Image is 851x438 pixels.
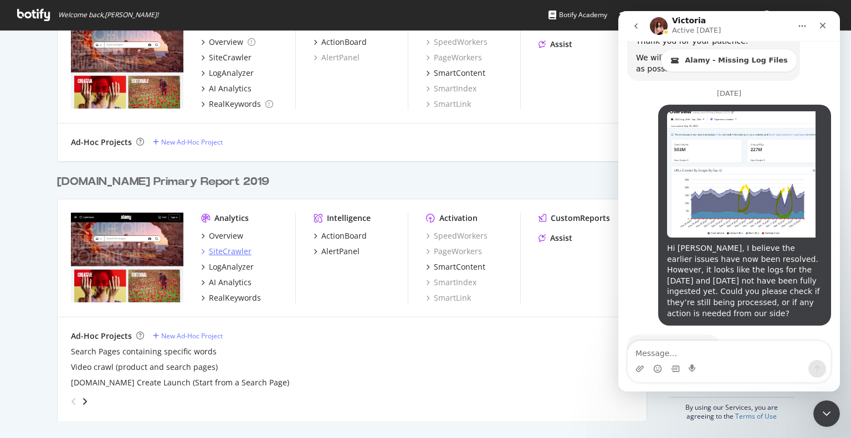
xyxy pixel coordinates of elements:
[439,213,478,224] div: Activation
[551,213,610,224] div: CustomReports
[321,246,360,257] div: AlertPanel
[71,362,218,373] a: Video crawl (product and search pages)
[619,9,684,20] div: Knowledge Base
[426,52,482,63] a: PageWorkers
[426,230,488,241] a: SpeedWorkers
[57,174,269,190] div: [DOMAIN_NAME] Primary Report 2019
[426,261,485,272] a: SmartContent
[201,68,254,79] a: LogAnalyzer
[321,37,367,48] div: ActionBoard
[201,261,254,272] a: LogAnalyzer
[71,19,183,109] img: alamy.it
[58,11,158,19] span: Welcome back, [PERSON_NAME] !
[539,233,572,244] a: Assist
[153,331,223,341] a: New Ad-Hoc Project
[550,39,572,50] div: Assist
[161,331,223,341] div: New Ad-Hoc Project
[548,9,607,20] div: Botify Academy
[201,230,243,241] a: Overview
[696,9,753,20] div: Organizations
[201,292,261,303] a: RealKeywords
[426,99,471,110] a: SmartLink
[314,230,367,241] a: ActionBoard
[71,331,132,342] div: Ad-Hoc Projects
[201,99,273,110] a: RealKeywords
[71,346,217,357] div: Search Pages containing specific words
[426,83,476,94] div: SmartIndex
[539,213,610,224] a: CustomReports
[550,233,572,244] div: Assist
[201,246,252,257] a: SiteCrawler
[669,397,794,421] div: By using our Services, you are agreeing to the
[735,411,777,421] a: Terms of Use
[209,230,243,241] div: Overview
[434,68,485,79] div: SmartContent
[57,174,274,190] a: [DOMAIN_NAME] Primary Report 2019
[209,68,254,79] div: LogAnalyzer
[618,11,840,391] iframe: Intercom live chat
[209,52,252,63] div: SiteCrawler
[209,261,254,272] div: LogAnalyzer
[81,396,89,407] div: angle-right
[314,37,367,48] a: ActionBoard
[314,246,360,257] a: AlertPanel
[327,213,371,224] div: Intelligence
[209,292,261,303] div: RealKeywords
[201,37,255,48] a: Overview
[201,83,252,94] a: AI Analytics
[753,6,845,24] button: [PERSON_NAME]
[434,261,485,272] div: SmartContent
[209,83,252,94] div: AI Analytics
[201,52,252,63] a: SiteCrawler
[153,137,223,147] a: New Ad-Hoc Project
[66,393,81,410] div: angle-left
[776,10,828,19] span: Rini Chandra
[539,39,572,50] a: Assist
[426,68,485,79] a: SmartContent
[71,213,183,302] img: alamy.com
[209,99,261,110] div: RealKeywords
[209,246,252,257] div: SiteCrawler
[314,52,360,63] a: AlertPanel
[214,213,249,224] div: Analytics
[71,377,289,388] a: [DOMAIN_NAME] Create Launch (Start from a Search Page)
[321,230,367,241] div: ActionBoard
[426,246,482,257] a: PageWorkers
[426,37,488,48] a: SpeedWorkers
[71,137,132,148] div: Ad-Hoc Projects
[161,137,223,147] div: New Ad-Hoc Project
[426,292,471,303] a: SmartLink
[209,277,252,288] div: AI Analytics
[209,37,243,48] div: Overview
[426,277,476,288] a: SmartIndex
